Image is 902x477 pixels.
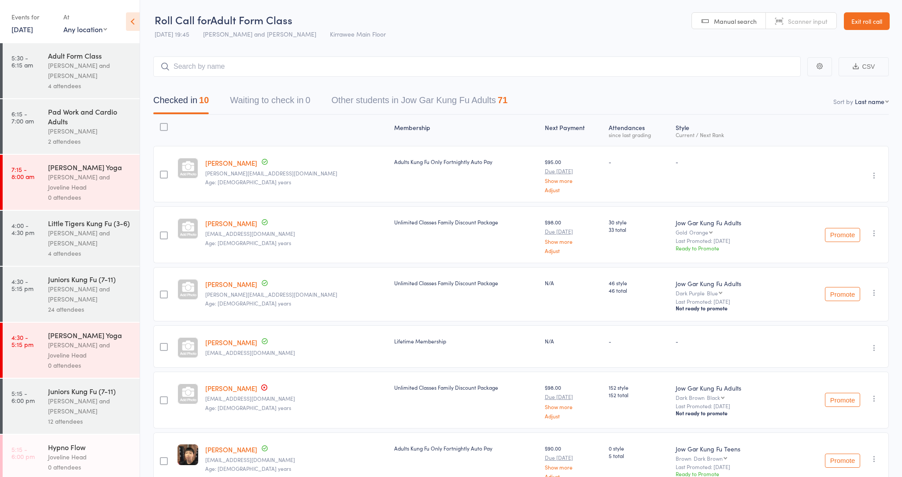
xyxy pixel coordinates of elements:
div: Atten­dances [605,119,672,142]
div: $98.00 [545,384,602,418]
div: 12 attendees [48,416,132,426]
label: Sort by [833,97,853,106]
div: Not ready to promote [676,410,794,417]
a: [DATE] [11,24,33,34]
div: Adults Kung Fu Only Fortnightly Auto Pay [394,444,538,452]
a: [PERSON_NAME] [205,338,257,347]
div: 71 [498,95,507,105]
small: Last Promoted: [DATE] [676,403,794,409]
div: Unlimited Classes Family Discount Package [394,279,538,287]
div: Current / Next Rank [676,132,794,138]
small: Due [DATE] [545,228,602,235]
div: Blue [707,290,718,296]
div: [PERSON_NAME] Yoga [48,330,132,340]
div: Ready to Promote [676,244,794,252]
div: Jow Gar Kung Fu Adults [676,218,794,227]
small: Last Promoted: [DATE] [676,298,794,305]
a: Show more [545,178,602,183]
a: Show more [545,464,602,470]
time: 5:15 - 6:00 pm [11,446,35,460]
div: Events for [11,10,55,24]
span: [PERSON_NAME] and [PERSON_NAME] [203,30,316,38]
div: Jow Gar Kung Fu Teens [676,444,794,453]
button: Other students in Jow Gar Kung Fu Adults71 [332,91,508,114]
span: Age: [DEMOGRAPHIC_DATA] years [205,239,291,246]
small: shane@bespokecreative.net.au [205,291,387,298]
small: Due [DATE] [545,455,602,461]
div: Gold [676,229,794,235]
div: [PERSON_NAME] and [PERSON_NAME] [48,284,132,304]
div: 4 attendees [48,81,132,91]
button: Promote [825,454,860,468]
span: Scanner input [788,17,828,26]
time: 6:15 - 7:00 am [11,110,34,124]
a: 4:00 -4:30 pmLittle Tigers Kung Fu (3-6)[PERSON_NAME] and [PERSON_NAME]4 attendees [3,211,140,266]
a: 5:30 -6:15 amAdult Form Class[PERSON_NAME] and [PERSON_NAME]4 attendees [3,43,140,98]
time: 4:30 - 5:15 pm [11,334,33,348]
div: 0 attendees [48,360,132,370]
div: N/A [545,337,602,345]
div: At [63,10,107,24]
a: [PERSON_NAME] [205,219,257,228]
div: Membership [391,119,541,142]
div: Orange [689,229,708,235]
small: vt.bevo@gmail.com [205,457,387,463]
a: 4:30 -5:15 pmJuniors Kung Fu (7-11)[PERSON_NAME] and [PERSON_NAME]24 attendees [3,267,140,322]
div: [PERSON_NAME] and [PERSON_NAME] [48,228,132,248]
div: Juniors Kung Fu (7-11) [48,386,132,396]
button: Promote [825,228,860,242]
div: Unlimited Classes Family Discount Package [394,218,538,226]
small: alyssajaneknight@gmail.com [205,231,387,237]
div: Juniors Kung Fu (7-11) [48,274,132,284]
span: 152 total [609,391,669,399]
span: [DATE] 19:45 [155,30,189,38]
div: 0 attendees [48,192,132,202]
div: Dark Brown [694,455,723,461]
a: 5:15 -6:00 pmJuniors Kung Fu (7-11)[PERSON_NAME] and [PERSON_NAME]12 attendees [3,379,140,434]
div: Dark Purple [676,290,794,296]
div: Style [672,119,798,142]
a: [PERSON_NAME] [205,384,257,393]
a: [PERSON_NAME] [205,279,257,289]
a: Adjust [545,187,602,193]
small: Due [DATE] [545,394,602,400]
span: 46 style [609,279,669,287]
div: Adult Form Class [48,51,132,60]
div: Unlimited Classes Family Discount Package [394,384,538,391]
div: - [676,158,794,165]
div: Adults Kung Fu Only Fortnightly Auto Pay [394,158,538,165]
div: Little Tigers Kung Fu (3-6) [48,218,132,228]
div: Pad Work and Cardio Adults [48,107,132,126]
span: 5 total [609,452,669,459]
button: Checked in10 [153,91,209,114]
div: - [676,337,794,345]
div: Black [707,395,720,400]
img: image1611126382.png [177,444,198,465]
div: [PERSON_NAME] [48,126,132,136]
div: Jow Gar Kung Fu Adults [676,384,794,392]
div: Any location [63,24,107,34]
time: 4:30 - 5:15 pm [11,278,33,292]
span: Age: [DEMOGRAPHIC_DATA] years [205,465,291,472]
div: Dark Brown [676,395,794,400]
a: 7:15 -8:00 am[PERSON_NAME] Yoga[PERSON_NAME] and Joveline Head0 attendees [3,155,140,210]
span: Age: [DEMOGRAPHIC_DATA] years [205,178,291,186]
span: Age: [DEMOGRAPHIC_DATA] years [205,299,291,307]
div: 10 [199,95,209,105]
div: - [609,158,669,165]
input: Search by name [153,56,801,77]
div: Hypno Flow [48,442,132,452]
a: Exit roll call [844,12,890,30]
a: [PERSON_NAME] [205,445,257,454]
span: 0 style [609,444,669,452]
span: 46 total [609,287,669,294]
div: 0 attendees [48,462,132,472]
span: Adult Form Class [211,12,292,27]
div: Last name [855,97,884,106]
div: - [609,337,669,345]
a: [PERSON_NAME] [205,158,257,168]
div: [PERSON_NAME] and [PERSON_NAME] [48,396,132,416]
a: Show more [545,404,602,410]
span: 30 style [609,218,669,226]
span: Kirrawee Main Floor [330,30,386,38]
